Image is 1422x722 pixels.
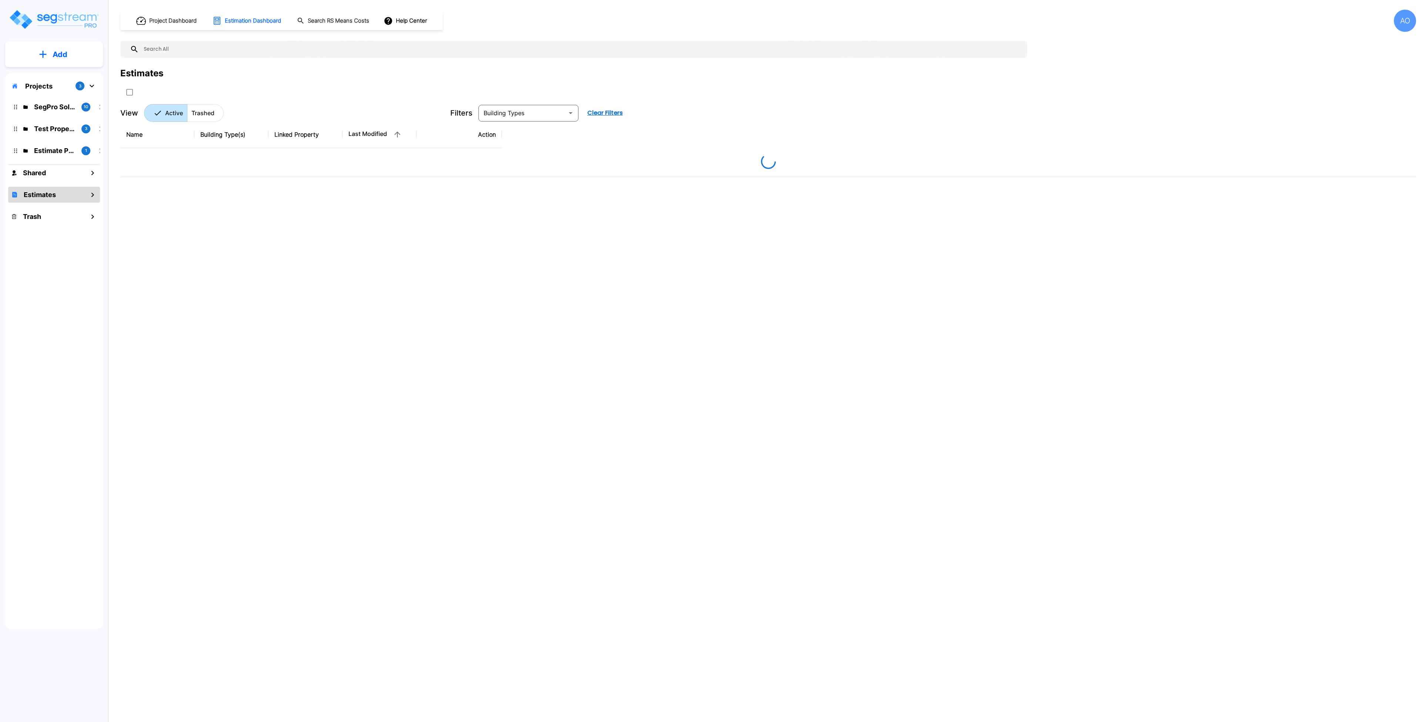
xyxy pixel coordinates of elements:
[122,85,137,100] button: SelectAll
[34,102,76,112] p: SegPro Solutions CSS
[133,13,201,29] button: Project Dashboard
[584,106,626,120] button: Clear Filters
[268,121,343,148] th: Linked Property
[191,109,214,117] p: Trashed
[126,130,188,139] div: Name
[85,147,87,154] p: 1
[187,104,224,122] button: Trashed
[23,168,46,178] h1: Shared
[120,67,163,80] div: Estimates
[450,107,473,119] p: Filters
[23,212,41,222] h1: Trash
[144,104,224,122] div: Platform
[120,107,138,119] p: View
[294,14,373,28] button: Search RS Means Costs
[84,104,88,110] p: 10
[382,14,430,28] button: Help Center
[144,104,187,122] button: Active
[5,44,103,65] button: Add
[1394,10,1416,32] div: AO
[194,121,268,148] th: Building Type(s)
[139,41,1024,58] input: Search All
[165,109,183,117] p: Active
[25,81,53,91] p: Projects
[210,13,285,29] button: Estimation Dashboard
[34,124,76,134] p: Test Property Folder
[481,108,564,118] input: Building Types
[565,108,576,118] button: Open
[24,190,56,200] h1: Estimates
[79,83,81,89] p: 3
[34,146,76,156] p: Estimate Property
[417,121,502,148] th: Action
[53,49,67,60] p: Add
[9,9,99,30] img: Logo
[85,126,87,132] p: 3
[343,121,417,148] th: Last Modified
[308,17,369,25] h1: Search RS Means Costs
[149,17,197,25] h1: Project Dashboard
[225,17,281,25] h1: Estimation Dashboard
